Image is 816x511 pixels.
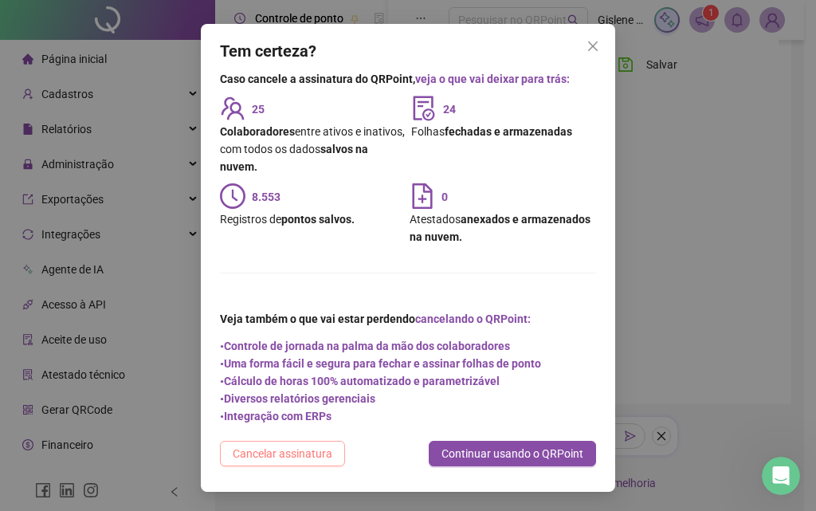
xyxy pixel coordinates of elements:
[252,191,280,203] span: 8.553
[220,96,245,121] span: team
[220,372,500,390] span: • Cálculo de horas 100% automatizado e parametrizável
[410,183,435,209] span: file-add
[220,70,596,88] span: Caso cancele a assinatura do QRPoint,
[233,445,332,462] span: Cancelar assinatura
[220,123,405,175] span: entre ativos e inativos, com todos os dados
[410,210,596,246] span: Atestados
[220,210,355,228] span: Registros de
[445,125,572,138] span: fechadas e armazenadas
[281,213,355,226] span: pontos salvos.
[252,103,265,116] span: 25
[441,445,583,462] span: Continuar usando o QRPoint
[586,40,599,53] span: close
[762,457,800,495] iframe: Intercom live chat
[429,441,596,466] button: Continuar usando o QRPoint
[580,33,606,59] button: Close
[443,103,456,116] span: 24
[415,73,570,85] span: veja o que vai deixar para trás:
[411,96,437,121] span: file-done
[220,40,596,62] h4: Tem certeza?
[220,183,245,209] span: clock-circle
[411,123,572,140] span: Folhas
[220,312,531,325] span: Veja também o que vai estar perdendo
[220,390,375,407] span: • Diversos relatórios gerenciais
[220,355,541,372] span: • Uma forma fácil e segura para fechar e assinar folhas de ponto
[220,125,295,138] span: Colaboradores
[220,441,345,466] button: Cancelar assinatura
[441,191,448,203] span: 0
[220,407,331,425] span: • Integração com ERPs
[415,312,531,325] span: cancelando o QRPoint:
[220,337,510,355] span: • Controle de jornada na palma da mão dos colaboradores
[410,213,590,243] span: anexados e armazenados na nuvem.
